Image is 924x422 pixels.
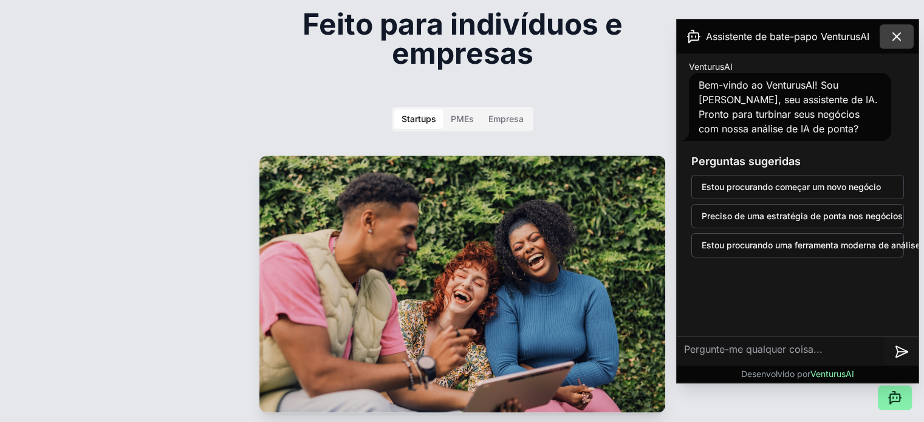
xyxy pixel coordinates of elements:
button: Estou procurando começar um novo negócio [691,175,904,199]
font: Empresa [488,114,523,124]
font: PMEs [450,114,473,124]
button: Estou procurando uma ferramenta moderna de análise de negócios [691,233,904,257]
font: VenturusAI [810,369,854,379]
font: Estou procurando começar um novo negócio [702,182,881,192]
font: Startups [401,114,436,124]
font: Desenvolvido por [741,369,810,379]
font: Bem-vindo ao VenturusAI! Sou [PERSON_NAME], seu assistente de IA. Pronto para turbinar seus negóc... [699,79,878,135]
font: Perguntas sugeridas [691,155,801,168]
img: Para empreendedores [259,155,665,412]
font: VenturusAI [689,61,733,72]
button: Preciso de uma estratégia de ponta nos negócios [691,204,904,228]
font: Feito para indivíduos e empresas [302,6,622,71]
font: Preciso de uma estratégia de ponta nos negócios [702,211,903,221]
font: Assistente de bate-papo VenturusAI [706,30,869,43]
